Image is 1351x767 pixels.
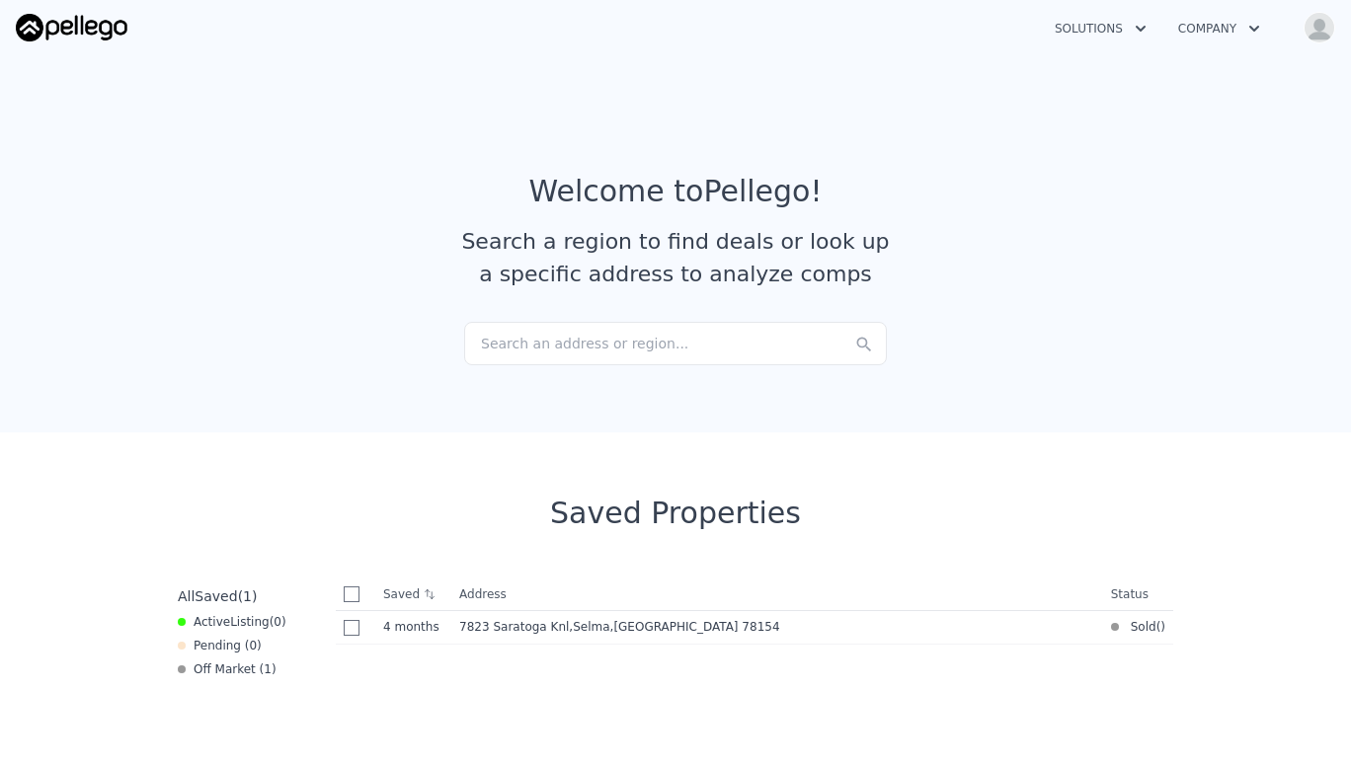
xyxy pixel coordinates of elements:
[1304,12,1335,43] img: avatar
[178,638,262,653] div: Pending ( 0 )
[459,620,569,634] span: 7823 Saratoga Knl
[1103,578,1173,611] th: Status
[230,615,270,629] span: Listing
[464,322,887,365] div: Search an address or region...
[1162,11,1276,46] button: Company
[529,174,823,209] div: Welcome to Pellego !
[569,620,787,634] span: , Selma
[454,225,897,290] div: Search a region to find deals or look up a specific address to analyze comps
[178,586,257,606] div: All ( 1 )
[178,661,277,677] div: Off Market ( 1 )
[170,496,1181,531] div: Saved Properties
[610,620,780,634] span: , [GEOGRAPHIC_DATA] 78154
[1119,619,1161,635] span: Sold (
[194,614,286,630] span: Active ( 0 )
[1039,11,1162,46] button: Solutions
[383,619,443,635] time: 2025-05-15 21:23
[1160,619,1165,635] span: )
[195,588,237,604] span: Saved
[16,14,127,41] img: Pellego
[451,578,1103,611] th: Address
[375,578,451,610] th: Saved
